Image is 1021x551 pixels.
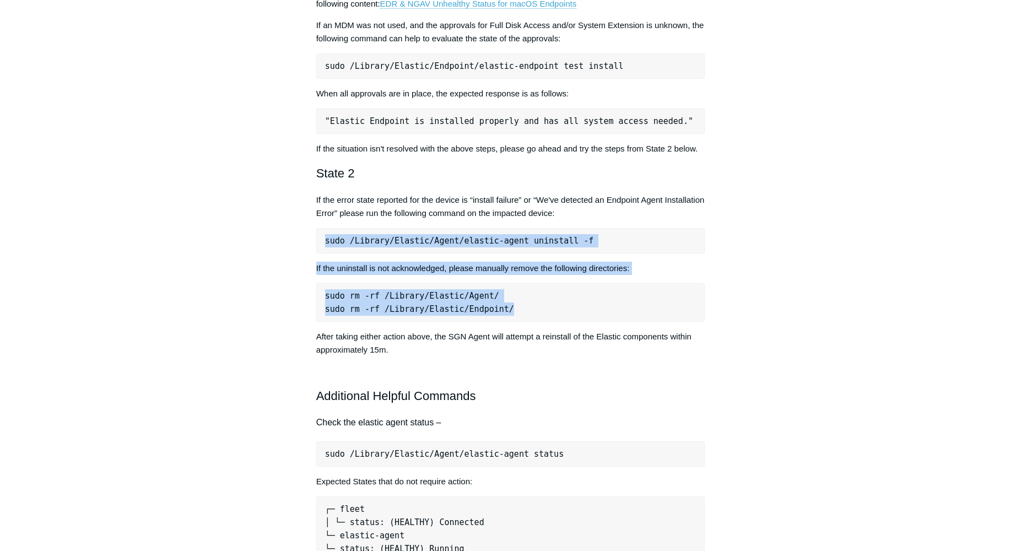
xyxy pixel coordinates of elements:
[316,475,705,488] p: Expected States that do not require action:
[316,193,705,220] p: If the error state reported for the device is “install failure” or “We've detected an Endpoint Ag...
[316,441,705,467] pre: sudo /Library/Elastic/Agent/elastic-agent status
[316,164,705,183] h2: State 2
[316,415,705,430] h4: Check the elastic agent status –
[316,330,705,356] p: After taking either action above, the SGN Agent will attempt a reinstall of the Elastic component...
[316,283,705,322] pre: sudo rm -rf /Library/Elastic/Agent/ sudo rm -rf /Library/Elastic/Endpoint/
[316,142,705,155] p: If the situation isn't resolved with the above steps, please go ahead and try the steps from Stat...
[316,262,705,275] p: If the uninstall is not acknowledged, please manually remove the following directories:
[316,53,705,79] pre: sudo /Library/Elastic/Endpoint/elastic-endpoint test install
[316,87,705,100] p: When all approvals are in place, the expected response is as follows:
[316,386,705,406] h2: Additional Helpful Commands
[316,19,705,45] p: If an MDM was not used, and the approvals for Full Disk Access and/or System Extension is unknown...
[316,228,705,253] pre: sudo /Library/Elastic/Agent/elastic-agent uninstall -f
[316,109,705,134] pre: "Elastic Endpoint is installed properly and has all system access needed."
